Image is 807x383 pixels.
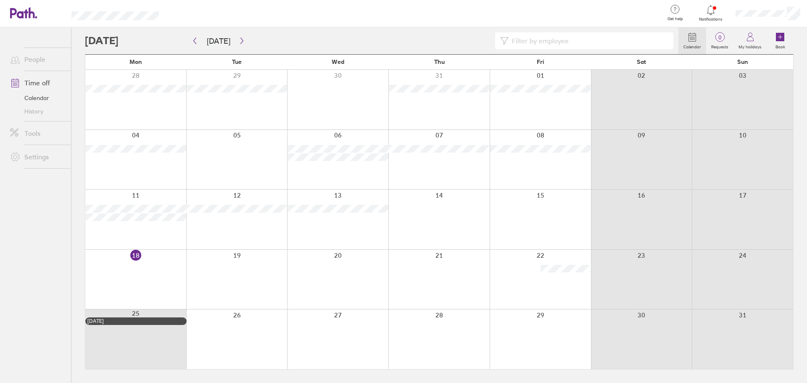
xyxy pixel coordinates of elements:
a: Calendar [3,91,71,105]
a: My holidays [733,27,767,54]
span: Tue [232,58,242,65]
a: People [3,51,71,68]
div: [DATE] [87,318,185,324]
label: Requests [706,42,733,50]
input: Filter by employee [509,33,668,49]
span: Thu [434,58,445,65]
span: Notifications [697,17,725,22]
span: Sun [737,58,748,65]
span: Sat [637,58,646,65]
button: [DATE] [200,34,237,48]
a: Notifications [697,4,725,22]
span: Wed [332,58,344,65]
a: History [3,105,71,118]
a: Book [767,27,794,54]
span: Get help [662,16,689,21]
a: 0Requests [706,27,733,54]
a: Time off [3,74,71,91]
a: Tools [3,125,71,142]
label: Book [770,42,790,50]
span: Fri [537,58,544,65]
span: Mon [129,58,142,65]
a: Settings [3,148,71,165]
label: Calendar [678,42,706,50]
span: 0 [706,34,733,41]
label: My holidays [733,42,767,50]
a: Calendar [678,27,706,54]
